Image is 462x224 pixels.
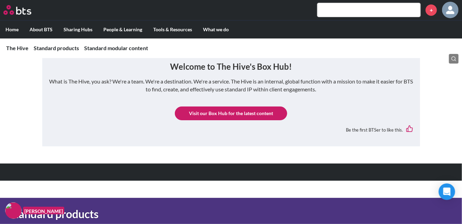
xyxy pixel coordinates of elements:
[148,21,198,38] label: Tools & Resources
[439,183,455,200] div: Open Intercom Messenger
[84,45,148,51] a: Standard modular content
[6,45,29,51] a: The Hive
[3,5,44,15] a: Go home
[23,207,64,215] figcaption: [PERSON_NAME]
[34,45,79,51] a: Standard products
[3,5,31,15] img: BTS Logo
[49,78,413,93] p: What is The Hive, you ask? We're a team. We're a destination. We're a service. The Hive is an int...
[198,21,234,38] label: What we do
[426,4,437,16] a: +
[49,120,413,139] div: Be the first BTSer to like this.
[58,21,98,38] label: Sharing Hubs
[442,2,459,18] img: Pedro Alves
[98,21,148,38] label: People & Learning
[175,107,287,120] a: Visit our Box Hub for the latest content
[24,21,58,38] label: About BTS
[170,61,292,71] strong: Welcome to The Hive's Box Hub!
[9,206,320,222] h1: Standard products
[442,2,459,18] a: Profile
[5,202,22,219] img: F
